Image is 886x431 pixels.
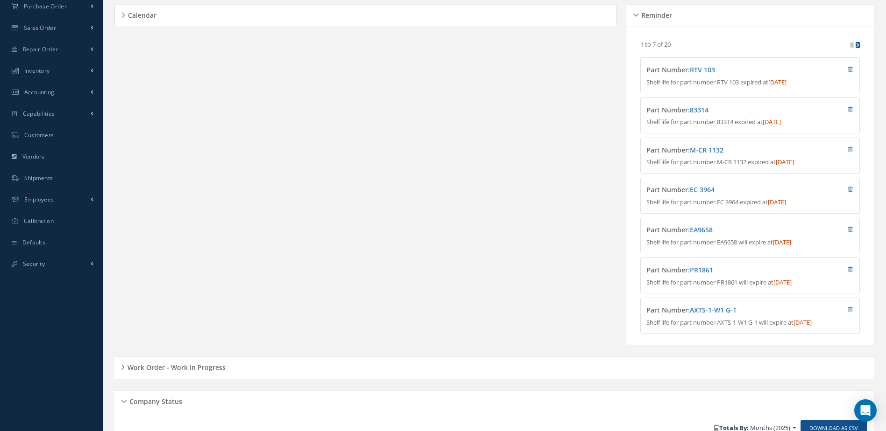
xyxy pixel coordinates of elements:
[688,146,723,154] span: :
[690,225,713,234] a: EA9658
[768,78,787,86] span: [DATE]
[646,78,853,87] p: Shelf life for part number RTV 103 expired at
[768,198,786,206] span: [DATE]
[688,105,709,114] span: :
[690,306,737,314] a: AXTS-1-W1 G-1
[646,158,853,167] p: Shelf life for part number M-CR 1132 expired at
[646,318,853,327] p: Shelf life for part number AXTS-1-W1 G-1 will expire at
[24,67,50,75] span: Inventory
[646,106,798,114] h4: Part Number
[688,185,715,194] span: :
[690,105,709,114] a: 83314
[854,399,877,422] div: Open Intercom Messenger
[688,65,715,74] span: :
[22,238,45,246] span: Defaults
[23,110,55,118] span: Capabilities
[690,265,713,274] a: PR1861
[646,278,853,287] p: Shelf life for part number PR1861 will expire at
[24,174,53,182] span: Shipments
[24,2,67,10] span: Purchase Order
[127,395,182,406] h5: Company Status
[24,217,54,225] span: Calibration
[22,153,45,160] span: Vendors
[690,185,715,194] a: EC 3964
[638,8,672,20] h5: Reminder
[24,131,54,139] span: Customers
[125,8,156,20] h5: Calendar
[646,266,798,274] h4: Part Number
[646,66,798,74] h4: Part Number
[640,40,671,49] p: 1 to 7 of 20
[24,195,54,203] span: Employees
[646,226,798,234] h4: Part Number
[773,238,791,246] span: [DATE]
[688,225,713,234] span: :
[763,118,781,126] span: [DATE]
[646,118,853,127] p: Shelf life for part number 83314 expired at
[690,146,723,154] a: M-CR 1132
[646,198,853,207] p: Shelf life for part number EC 3964 expired at
[125,361,226,372] h5: Work Order - Work In Progress
[24,88,55,96] span: Accounting
[690,65,715,74] a: RTV 103
[794,318,812,327] span: [DATE]
[646,186,798,194] h4: Part Number
[24,24,56,32] span: Sales Order
[688,265,713,274] span: :
[646,238,853,247] p: Shelf life for part number EA9658 will expire at
[773,278,792,286] span: [DATE]
[23,260,45,268] span: Security
[776,158,794,166] span: [DATE]
[646,146,798,154] h4: Part Number
[23,45,58,53] span: Repair Order
[646,306,798,314] h4: Part Number
[688,306,737,314] span: :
